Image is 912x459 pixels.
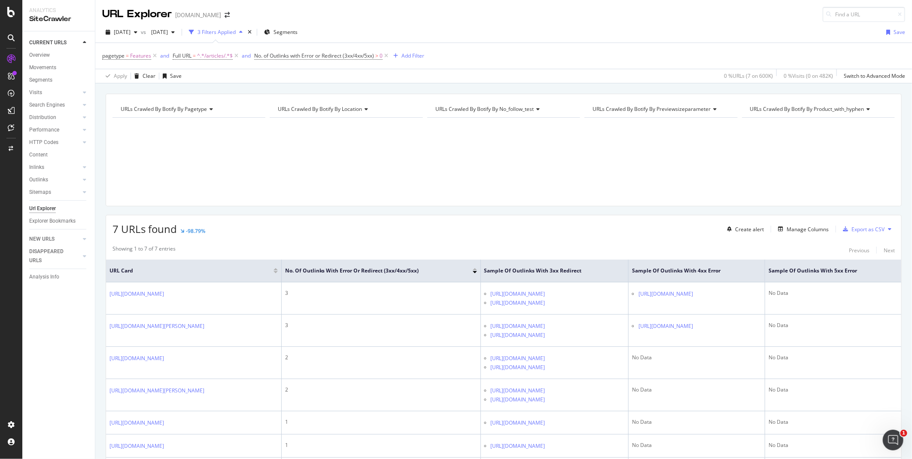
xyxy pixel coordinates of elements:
div: No Data [632,441,761,449]
button: Add Filter [390,51,424,61]
div: Movements [29,63,56,72]
div: Manage Columns [787,226,829,233]
a: [URL][DOMAIN_NAME] [491,290,545,298]
a: Content [29,150,89,159]
button: Create alert [724,222,764,236]
button: and [160,52,169,60]
a: Inlinks [29,163,80,172]
span: Features [130,50,151,62]
a: [URL][DOMAIN_NAME] [638,322,693,330]
span: URL Card [109,267,271,275]
div: Switch to Advanced Mode [844,72,905,80]
button: Previous [849,245,869,255]
a: [URL][DOMAIN_NAME] [638,290,693,298]
div: 3 [285,289,477,297]
span: Full URL [173,52,192,59]
div: No Data [632,386,761,394]
span: = [193,52,196,59]
div: Save [894,28,905,36]
div: Previous [849,247,869,254]
a: [URL][DOMAIN_NAME] [109,354,164,363]
span: 7 URLs found [112,222,177,236]
a: [URL][DOMAIN_NAME] [491,386,545,395]
button: Apply [102,69,127,83]
a: Segments [29,76,89,85]
div: Search Engines [29,101,65,110]
button: Segments [261,25,301,39]
a: [URL][DOMAIN_NAME] [491,395,545,404]
span: URLs Crawled By Botify By location [278,105,362,113]
a: Sitemaps [29,188,80,197]
a: Performance [29,125,80,135]
button: Save [883,25,905,39]
span: 1 [900,430,907,437]
a: [URL][DOMAIN_NAME] [109,290,164,298]
div: No Data [769,321,898,329]
a: Visits [29,88,80,97]
div: Analytics [29,7,88,14]
a: HTTP Codes [29,138,80,147]
div: arrow-right-arrow-left [225,12,230,18]
div: Apply [114,72,127,80]
button: [DATE] [148,25,178,39]
div: 3 [285,321,477,329]
a: [URL][DOMAIN_NAME][PERSON_NAME] [109,322,204,330]
div: Add Filter [401,52,424,59]
div: Performance [29,125,59,135]
div: Showing 1 to 7 of 7 entries [112,245,176,255]
button: [DATE] [102,25,141,39]
a: [URL][DOMAIN_NAME] [491,419,545,427]
div: 0 % Visits ( 0 on 482K ) [784,72,833,80]
h4: URLs Crawled By Botify By product_with_hyphen [748,102,887,116]
div: Clear [143,72,155,80]
div: and [242,52,251,59]
a: [URL][DOMAIN_NAME] [491,299,545,307]
span: 2025 Sep. 1st [114,28,131,36]
div: and [160,52,169,59]
div: CURRENT URLS [29,38,67,47]
div: No Data [769,354,898,361]
a: Url Explorer [29,204,89,213]
span: No. of Outlinks with Error or Redirect (3xx/4xx/5xx) [285,267,460,275]
span: pagetype [102,52,125,59]
div: NEW URLS [29,235,55,244]
span: URLs Crawled By Botify By pagetype [121,105,207,113]
div: SiteCrawler [29,14,88,24]
span: > [375,52,378,59]
div: Distribution [29,113,56,122]
a: [URL][DOMAIN_NAME][PERSON_NAME] [109,386,204,395]
span: Sample of Outlinks with 4xx Error [632,267,748,275]
span: URLs Crawled By Botify By previewsizeparameter [593,105,711,113]
a: [URL][DOMAIN_NAME] [109,442,164,450]
span: 2025 Jul. 28th [148,28,168,36]
a: [URL][DOMAIN_NAME] [491,322,545,330]
div: No Data [769,418,898,426]
a: Analysis Info [29,272,89,282]
span: Sample of Outlinks with 3xx Redirect [484,267,612,275]
span: No. of Outlinks with Error or Redirect (3xx/4xx/5xx) [254,52,374,59]
a: DISAPPEARED URLS [29,247,80,265]
div: Next [884,247,895,254]
iframe: Intercom live chat [883,430,903,450]
div: Save [170,72,182,80]
a: Movements [29,63,89,72]
div: No Data [769,289,898,297]
div: -98.79% [186,227,205,235]
div: HTTP Codes [29,138,58,147]
a: Explorer Bookmarks [29,217,89,226]
div: 0 % URLs ( 7 on 600K ) [724,72,773,80]
button: Clear [131,69,155,83]
div: [DOMAIN_NAME] [175,11,221,19]
div: Create alert [735,226,764,233]
a: [URL][DOMAIN_NAME] [491,442,545,450]
div: Outlinks [29,175,48,184]
div: Overview [29,51,50,60]
input: Find a URL [823,7,905,22]
a: NEW URLS [29,235,80,244]
h4: URLs Crawled By Botify By no_follow_test [434,102,572,116]
span: URLs Crawled By Botify By product_with_hyphen [750,105,864,113]
div: Url Explorer [29,204,56,213]
div: Visits [29,88,42,97]
div: Analysis Info [29,272,59,282]
div: Segments [29,76,52,85]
